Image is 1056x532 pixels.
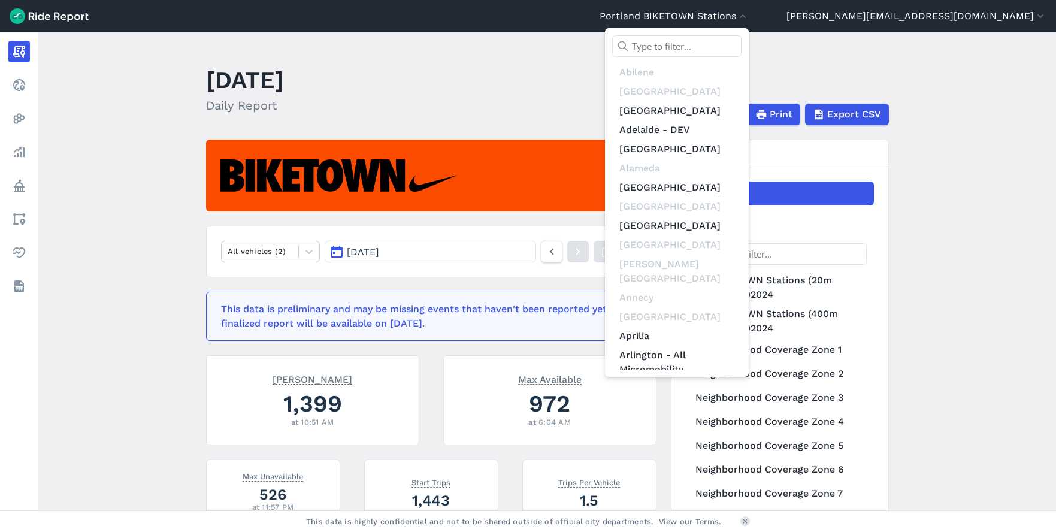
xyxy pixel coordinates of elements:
[612,63,742,82] div: Abilene
[612,101,742,120] a: [GEOGRAPHIC_DATA]
[612,235,742,255] div: [GEOGRAPHIC_DATA]
[612,82,742,101] div: [GEOGRAPHIC_DATA]
[612,216,742,235] a: [GEOGRAPHIC_DATA]
[612,120,742,140] a: Adelaide - DEV
[612,307,742,327] div: [GEOGRAPHIC_DATA]
[612,197,742,216] div: [GEOGRAPHIC_DATA]
[612,255,742,288] div: [PERSON_NAME][GEOGRAPHIC_DATA]
[612,288,742,307] div: Annecy
[612,159,742,178] div: Alameda
[612,140,742,159] a: [GEOGRAPHIC_DATA]
[612,178,742,197] a: [GEOGRAPHIC_DATA]
[612,346,742,379] a: Arlington - All Micromobility
[612,35,742,57] input: Type to filter...
[612,327,742,346] a: Aprilia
